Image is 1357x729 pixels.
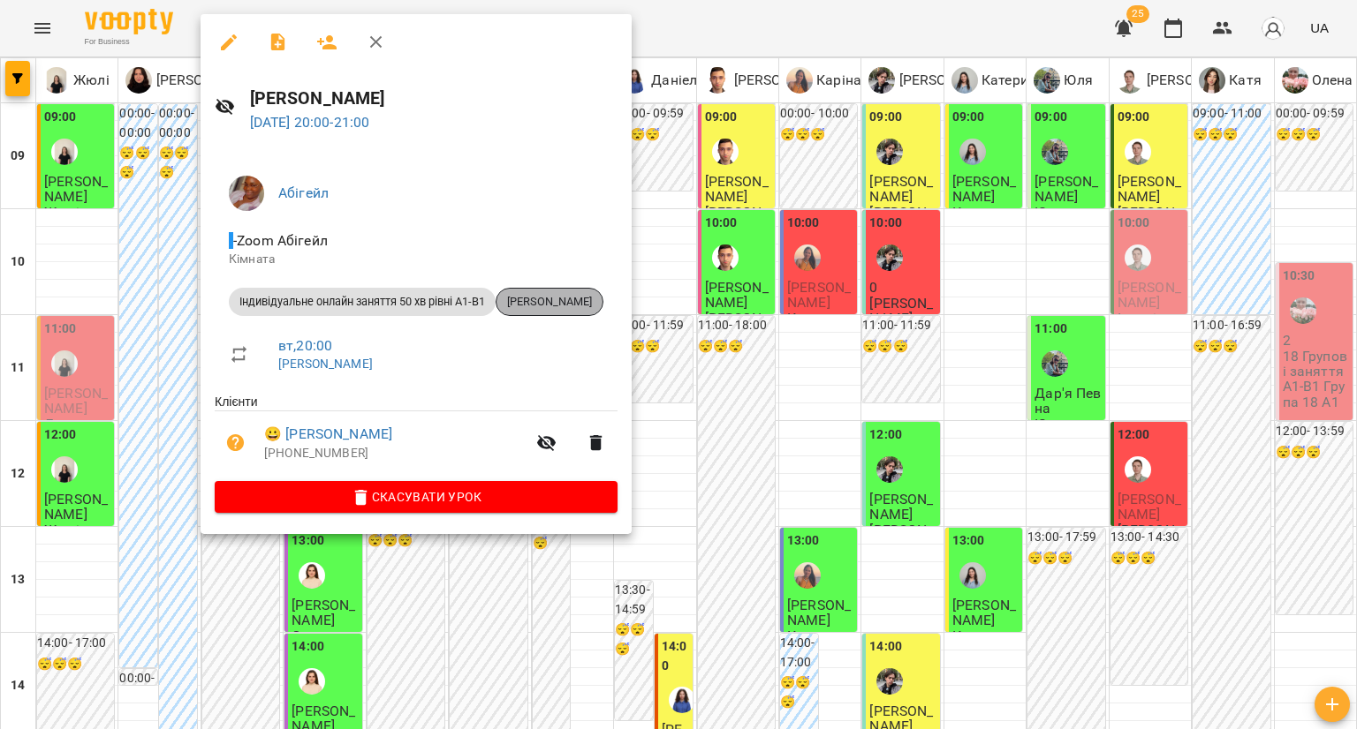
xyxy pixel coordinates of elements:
p: Кімната [229,251,603,268]
a: вт , 20:00 [278,337,332,354]
a: [PERSON_NAME] [278,357,373,371]
button: Скасувати Урок [215,481,618,513]
a: [DATE] 20:00-21:00 [250,114,370,131]
span: - Zoom Абігейл [229,232,331,249]
span: Скасувати Урок [229,486,603,507]
ul: Клієнти [215,393,618,481]
a: Абігейл [278,184,329,201]
a: 😀 [PERSON_NAME] [264,424,392,445]
p: [PHONE_NUMBER] [264,445,526,462]
img: c457bc25f92e1434809b629e4001d191.jpg [229,176,264,211]
button: Візит ще не сплачено. Додати оплату? [215,422,257,464]
div: [PERSON_NAME] [496,288,603,316]
span: [PERSON_NAME] [497,294,603,310]
span: Індивідуальне онлайн заняття 50 хв рівні А1-В1 [229,294,496,310]
h6: [PERSON_NAME] [250,85,618,112]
